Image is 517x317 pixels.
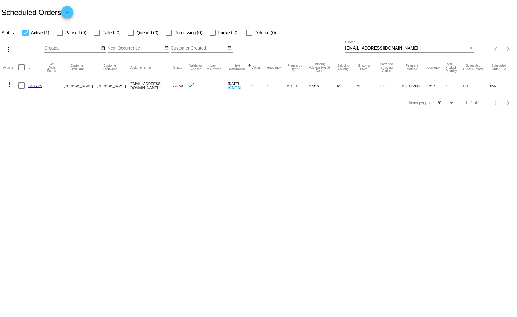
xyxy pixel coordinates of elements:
[489,77,514,94] mat-cell: TBD
[171,46,226,51] input: Customer Created
[463,77,489,94] mat-cell: 111.92
[188,81,195,89] mat-icon: check
[251,65,261,69] button: Change sorting for Cycles
[336,64,351,71] button: Change sorting for ShippingCountry
[188,58,204,77] mat-header-cell: Validation Checks
[409,101,434,105] div: Items per page:
[266,65,281,69] button: Change sorting for Frequency
[45,62,58,73] button: Change sorting for LastProcessingCycleId
[173,65,182,69] button: Change sorting for Status
[63,10,71,18] mat-icon: add
[427,77,446,94] mat-cell: USD
[174,29,202,36] span: Processing (0)
[64,64,91,71] button: Change sorting for CustomerFirstName
[437,101,441,105] span: 20
[173,84,183,88] span: Active
[129,77,173,94] mat-cell: [EMAIL_ADDRESS][DOMAIN_NAME]
[31,29,49,36] span: Active (1)
[101,46,105,51] mat-icon: date_range
[377,62,396,73] button: Change sorting for PreferredShippingOption
[469,46,473,51] mat-icon: close
[218,29,238,36] span: Locked (0)
[463,64,484,71] button: Change sorting for Subtotal
[28,84,42,88] a: 1016703
[2,30,15,35] span: Status:
[64,77,97,94] mat-cell: [PERSON_NAME]
[466,101,480,105] div: 1 - 1 of 1
[129,65,151,69] button: Change sorting for CustomerEmail
[3,58,18,77] mat-header-cell: Actions
[502,43,515,55] button: Next page
[437,101,454,105] mat-select: Items per page:
[228,77,252,94] mat-cell: [DATE]
[445,58,462,77] mat-header-cell: Total Product Quantity
[5,46,12,53] mat-icon: more_vert
[6,81,13,89] mat-icon: more_vert
[309,62,330,73] button: Change sorting for ShippingPostcode
[309,77,336,94] mat-cell: 49945
[356,64,371,71] button: Change sorting for ShippingState
[227,46,232,51] mat-icon: date_range
[402,64,422,71] button: Change sorting for PaymentMethod.Type
[402,77,427,94] mat-cell: AuthorizeNet
[287,64,303,71] button: Change sorting for FrequencyType
[65,29,86,36] span: Paused (0)
[44,46,100,51] input: Created
[427,65,440,69] button: Change sorting for CurrencyIso
[102,29,120,36] span: Failed (0)
[490,97,502,109] button: Previous page
[228,85,241,89] a: (GMT-6)
[164,46,169,51] mat-icon: date_range
[2,6,73,18] h2: Scheduled Orders
[490,43,502,55] button: Previous page
[136,29,158,36] span: Queued (0)
[345,46,467,51] input: Search
[489,64,508,71] button: Change sorting for LifetimeValue
[97,77,130,94] mat-cell: [PERSON_NAME]
[108,46,163,51] input: Next Occurrence
[502,97,515,109] button: Next page
[251,77,266,94] mat-cell: 0
[356,77,377,94] mat-cell: MI
[266,77,286,94] mat-cell: 2
[445,77,462,94] mat-cell: 2
[336,77,357,94] mat-cell: US
[228,64,246,71] button: Change sorting for NextOccurrenceUtc
[97,64,124,71] button: Change sorting for CustomerLastName
[287,77,309,94] mat-cell: Months
[468,45,474,52] button: Clear
[255,29,276,36] span: Deleted (0)
[28,65,30,69] button: Change sorting for Id
[377,77,402,94] mat-cell: 2 Items
[204,64,222,71] button: Change sorting for LastOccurrenceUtc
